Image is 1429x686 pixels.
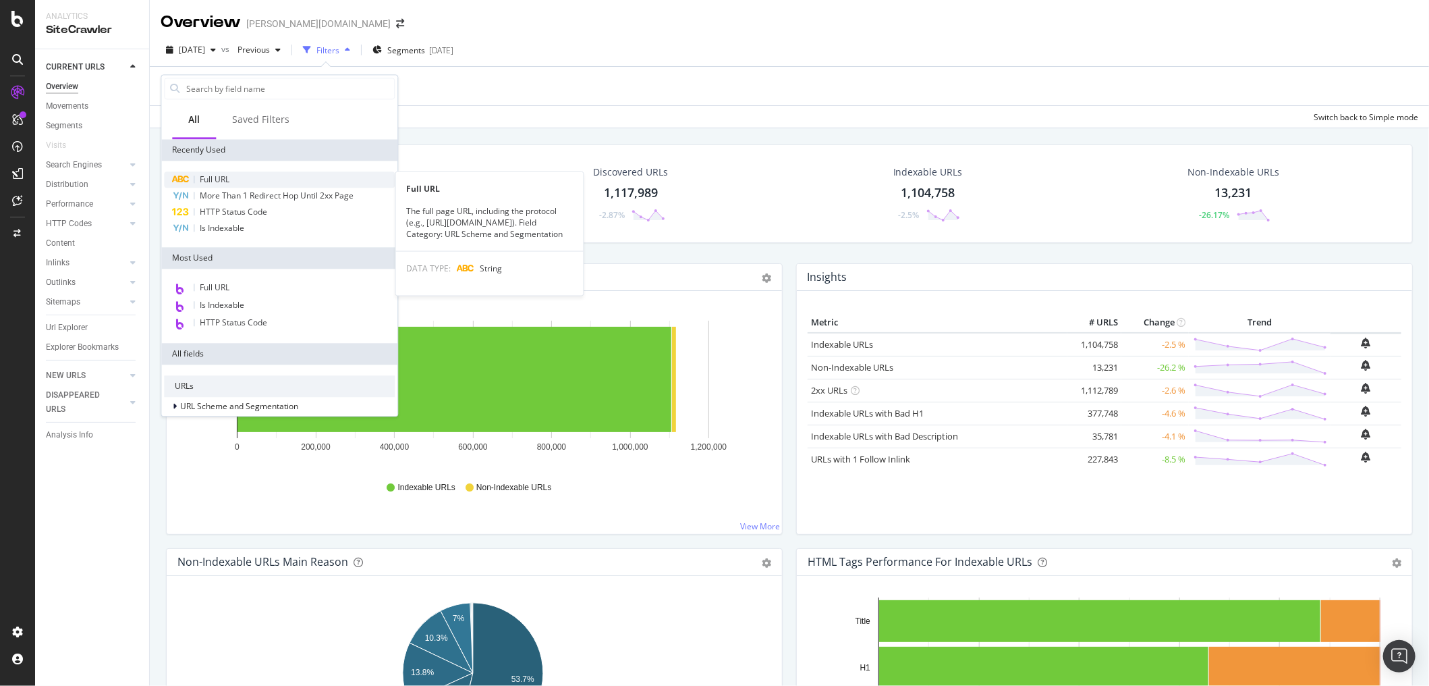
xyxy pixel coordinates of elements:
[429,45,453,56] div: [DATE]
[46,275,76,290] div: Outlinks
[1067,313,1121,333] th: # URLS
[1067,333,1121,357] td: 1,104,758
[188,113,200,126] div: All
[46,428,140,442] a: Analysis Info
[1121,448,1189,471] td: -8.5 %
[811,384,847,396] a: 2xx URLs
[1187,165,1279,179] div: Non-Indexable URLs
[46,178,88,192] div: Distribution
[200,190,354,201] span: More Than 1 Redirect Hop Until 2xx Page
[1362,452,1371,463] div: bell-plus
[411,668,434,678] text: 13.8%
[46,388,126,417] a: DISAPPEARED URLS
[46,138,66,153] div: Visits
[200,222,244,234] span: Is Indexable
[161,11,241,34] div: Overview
[177,555,348,569] div: Non-Indexable URLs Main Reason
[46,217,92,231] div: HTTP Codes
[899,209,920,221] div: -2.5%
[46,340,119,354] div: Explorer Bookmarks
[200,174,229,185] span: Full URL
[1200,209,1230,221] div: -26.17%
[46,369,126,383] a: NEW URLS
[901,184,955,202] div: 1,104,758
[396,19,404,28] div: arrow-right-arrow-left
[893,165,963,179] div: Indexable URLs
[811,430,958,442] a: Indexable URLs with Bad Description
[46,178,126,192] a: Distribution
[396,205,584,240] div: The full page URL, including the protocol (e.g., [URL][DOMAIN_NAME]). Field Category: URL Scheme ...
[46,80,78,94] div: Overview
[425,633,448,643] text: 10.3%
[808,555,1032,569] div: HTML Tags Performance for Indexable URLs
[161,343,397,365] div: All fields
[200,299,244,311] span: Is Indexable
[856,616,871,626] text: Title
[604,184,658,202] div: 1,117,989
[161,139,397,161] div: Recently Used
[740,521,780,532] a: View More
[46,99,140,113] a: Movements
[1121,333,1189,357] td: -2.5 %
[179,44,205,55] span: 2025 Oct. 6th
[200,206,267,217] span: HTTP Status Code
[511,675,534,684] text: 53.7%
[46,99,88,113] div: Movements
[398,482,455,494] span: Indexable URLs
[46,138,80,153] a: Visits
[1314,111,1418,123] div: Switch back to Simple mode
[1121,425,1189,448] td: -4.1 %
[1067,356,1121,379] td: 13,231
[1121,313,1189,333] th: Change
[164,375,395,397] div: URLs
[46,275,126,290] a: Outlinks
[811,407,924,419] a: Indexable URLs with Bad H1
[367,39,459,61] button: Segments[DATE]
[246,17,391,30] div: [PERSON_NAME][DOMAIN_NAME]
[537,442,567,452] text: 800,000
[46,60,105,74] div: CURRENT URLS
[1383,640,1416,672] div: Open Intercom Messenger
[46,197,93,211] div: Performance
[458,442,488,452] text: 600,000
[232,44,270,55] span: Previous
[811,338,873,350] a: Indexable URLs
[380,442,410,452] text: 400,000
[46,340,140,354] a: Explorer Bookmarks
[1362,383,1371,394] div: bell-plus
[860,664,871,673] text: H1
[46,369,86,383] div: NEW URLS
[232,113,289,126] div: Saved Filters
[387,45,425,56] span: Segments
[46,428,93,442] div: Analysis Info
[180,401,298,413] span: URL Scheme and Segmentation
[691,442,727,452] text: 1,200,000
[46,236,140,250] a: Content
[301,442,331,452] text: 200,000
[1121,356,1189,379] td: -26.2 %
[46,388,114,417] div: DISAPPEARED URLS
[808,313,1067,333] th: Metric
[46,236,75,250] div: Content
[480,262,503,273] span: String
[1189,313,1330,333] th: Trend
[232,39,286,61] button: Previous
[476,482,551,494] span: Non-Indexable URLs
[407,262,451,273] span: DATA TYPE:
[46,11,138,22] div: Analytics
[46,119,140,133] a: Segments
[200,317,267,328] span: HTTP Status Code
[46,197,126,211] a: Performance
[396,183,584,194] div: Full URL
[1215,184,1252,202] div: 13,231
[1067,379,1121,402] td: 1,112,789
[221,43,232,55] span: vs
[177,313,768,469] svg: A chart.
[1067,425,1121,448] td: 35,781
[161,39,221,61] button: [DATE]
[1362,360,1371,371] div: bell-plus
[235,442,240,452] text: 0
[1392,558,1401,568] div: gear
[811,453,910,465] a: URLs with 1 Follow Inlink
[46,158,126,172] a: Search Engines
